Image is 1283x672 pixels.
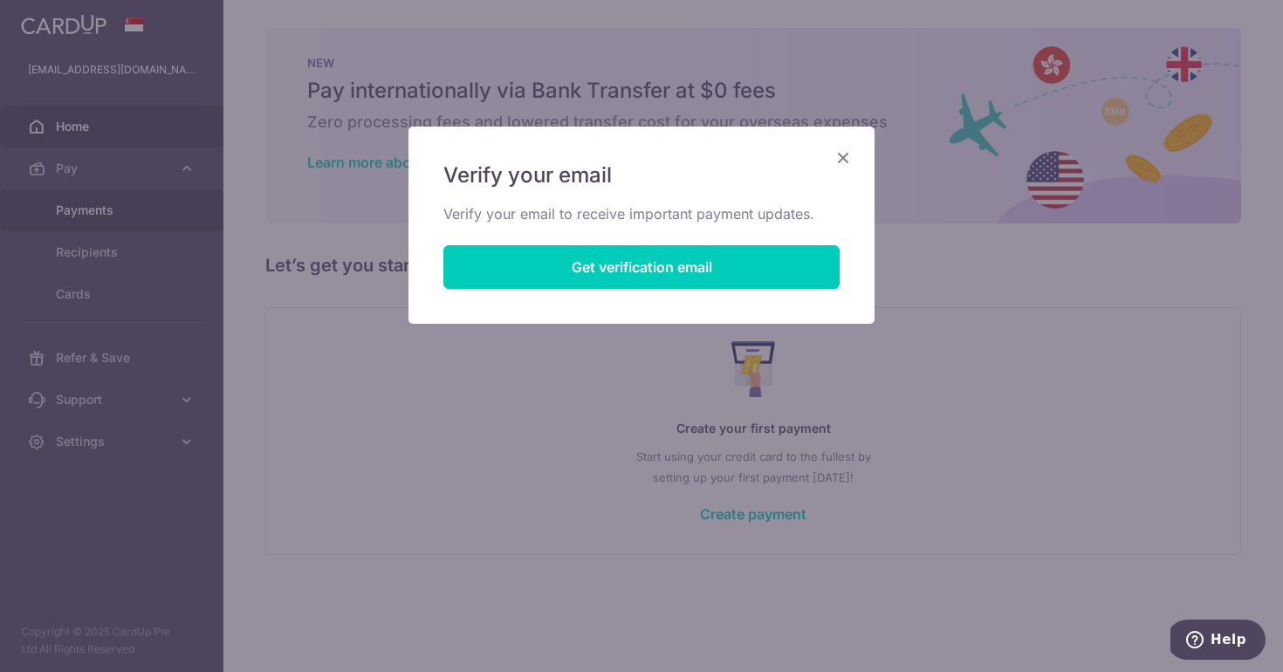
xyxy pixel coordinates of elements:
p: Verify your email to receive important payment updates. [443,203,840,224]
iframe: Opens a widget where you can find more information [1170,620,1266,663]
span: Verify your email [443,161,612,189]
button: Close [833,147,854,168]
button: Get verification email [443,245,840,289]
